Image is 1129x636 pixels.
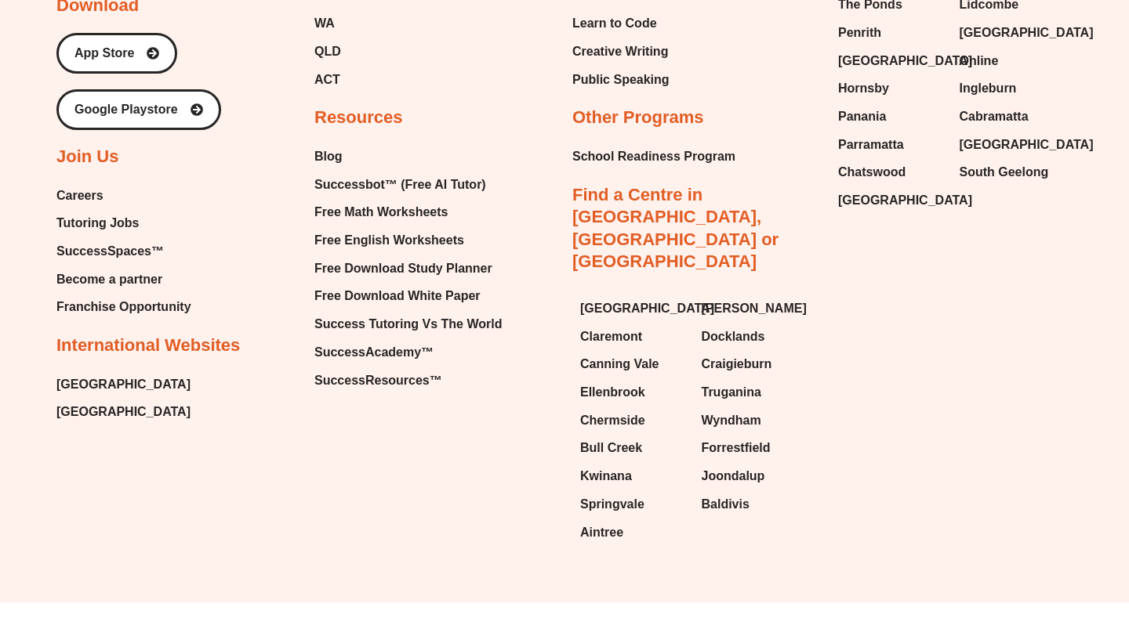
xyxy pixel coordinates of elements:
[580,352,659,376] span: Canning Vale
[580,436,686,460] a: Bull Creek
[960,21,1065,45] a: [GEOGRAPHIC_DATA]
[960,161,1065,184] a: South Geelong
[314,369,502,392] a: SuccessResources™
[838,133,944,157] a: Parramatta
[580,493,644,516] span: Springvale
[314,145,502,168] a: Blog
[838,189,972,212] span: [GEOGRAPHIC_DATA]
[580,297,686,320] a: [GEOGRAPHIC_DATA]
[314,201,502,224] a: Free Math Worksheets
[960,21,1094,45] span: [GEOGRAPHIC_DATA]
[580,409,686,432] a: Chermside
[580,464,632,488] span: Kwinana
[960,105,1029,128] span: Cabramatta
[314,341,434,364] span: SuccessAcademy™
[580,381,645,404] span: Ellenbrook
[860,459,1129,636] iframe: Chat Widget
[314,369,442,392] span: SuccessResources™
[56,184,191,208] a: Careers
[960,77,1017,100] span: Ingleburn
[314,341,502,364] a: SuccessAcademy™
[580,409,645,432] span: Chermside
[314,313,502,336] a: Success Tutoring Vs The World
[314,145,343,168] span: Blog
[702,493,750,516] span: Baldivis
[74,47,134,60] span: App Store
[56,146,118,168] h2: Join Us
[960,161,1049,184] span: South Geelong
[56,295,191,319] a: Franchise Opportunity
[702,409,761,432] span: Wyndham
[56,184,103,208] span: Careers
[580,352,686,376] a: Canning Vale
[56,240,164,263] span: SuccessSpaces™
[314,68,340,92] span: ACT
[314,284,481,308] span: Free Download White Paper
[838,133,904,157] span: Parramatta
[702,352,808,376] a: Craigieburn
[702,381,761,404] span: Truganina
[702,436,808,460] a: Forrestfield
[314,40,341,63] span: QLD
[56,211,139,235] span: Tutoring Jobs
[702,409,808,432] a: Wyndham
[838,161,944,184] a: Chatswood
[314,257,502,280] a: Free Download Study Planner
[314,40,448,63] a: QLD
[314,173,502,197] a: Successbot™ (Free AI Tutor)
[314,173,486,197] span: Successbot™ (Free AI Tutor)
[580,325,686,349] a: Claremont
[580,297,714,320] span: [GEOGRAPHIC_DATA]
[314,229,502,252] a: Free English Worksheets
[838,21,944,45] a: Penrith
[56,268,162,291] span: Become a partner
[74,103,178,116] span: Google Playstore
[702,464,808,488] a: Joondalup
[314,107,403,129] h2: Resources
[56,89,221,130] a: Google Playstore
[572,12,670,35] a: Learn to Code
[314,229,464,252] span: Free English Worksheets
[838,49,972,73] span: [GEOGRAPHIC_DATA]
[572,107,704,129] h2: Other Programs
[960,77,1065,100] a: Ingleburn
[960,105,1065,128] a: Cabramatta
[56,334,240,357] h2: International Websites
[702,436,771,460] span: Forrestfield
[702,297,808,320] a: [PERSON_NAME]
[580,464,686,488] a: Kwinana
[56,400,191,424] a: [GEOGRAPHIC_DATA]
[572,145,735,168] span: School Readiness Program
[580,381,686,404] a: Ellenbrook
[572,40,668,63] span: Creative Writing
[960,49,1065,73] a: Online
[580,436,642,460] span: Bull Creek
[702,325,765,349] span: Docklands
[56,373,191,396] span: [GEOGRAPHIC_DATA]
[702,325,808,349] a: Docklands
[960,49,999,73] span: Online
[838,77,944,100] a: Hornsby
[572,185,779,272] a: Find a Centre in [GEOGRAPHIC_DATA], [GEOGRAPHIC_DATA] or [GEOGRAPHIC_DATA]
[56,268,191,291] a: Become a partner
[580,521,686,544] a: Aintree
[702,493,808,516] a: Baldivis
[838,49,944,73] a: [GEOGRAPHIC_DATA]
[314,12,335,35] span: WA
[702,381,808,404] a: Truganina
[960,133,1065,157] a: [GEOGRAPHIC_DATA]
[702,352,772,376] span: Craigieburn
[838,189,944,212] a: [GEOGRAPHIC_DATA]
[838,161,906,184] span: Chatswood
[838,105,944,128] a: Panania
[838,105,886,128] span: Panania
[314,68,448,92] a: ACT
[572,68,670,92] a: Public Speaking
[314,257,492,280] span: Free Download Study Planner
